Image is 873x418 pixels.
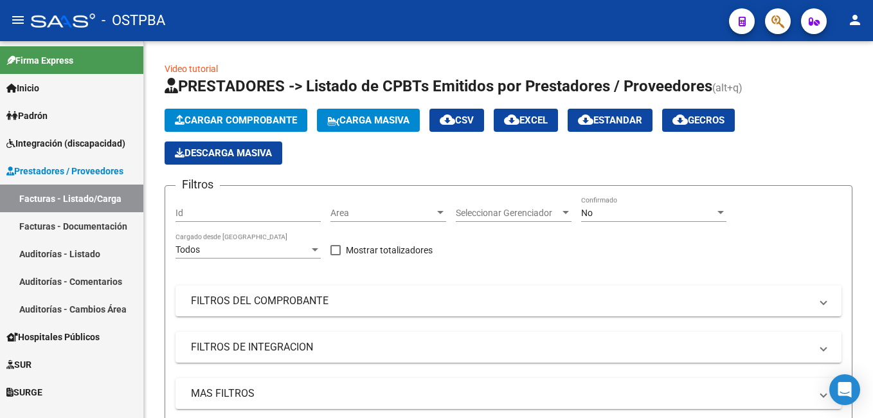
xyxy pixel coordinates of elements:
mat-expansion-panel-header: FILTROS DEL COMPROBANTE [175,286,842,316]
span: Integración (discapacidad) [6,136,125,150]
mat-icon: cloud_download [672,112,688,127]
mat-expansion-panel-header: FILTROS DE INTEGRACION [175,332,842,363]
span: CSV [440,114,474,126]
button: EXCEL [494,109,558,132]
span: Gecros [672,114,724,126]
button: Cargar Comprobante [165,109,307,132]
mat-panel-title: FILTROS DEL COMPROBANTE [191,294,811,308]
span: - OSTPBA [102,6,165,35]
span: Area [330,208,435,219]
span: Seleccionar Gerenciador [456,208,560,219]
button: CSV [429,109,484,132]
span: (alt+q) [712,82,742,94]
span: Firma Express [6,53,73,68]
button: Gecros [662,109,735,132]
span: Mostrar totalizadores [346,242,433,258]
span: SUR [6,358,32,372]
span: Descarga Masiva [175,147,272,159]
span: PRESTADORES -> Listado de CPBTs Emitidos por Prestadores / Proveedores [165,77,712,95]
div: Open Intercom Messenger [829,374,860,405]
span: Estandar [578,114,642,126]
span: Inicio [6,81,39,95]
a: Video tutorial [165,64,218,74]
button: Descarga Masiva [165,141,282,165]
span: Carga Masiva [327,114,410,126]
mat-icon: cloud_download [440,112,455,127]
app-download-masive: Descarga masiva de comprobantes (adjuntos) [165,141,282,165]
mat-icon: person [847,12,863,28]
span: Todos [175,244,200,255]
span: Hospitales Públicos [6,330,100,344]
span: Padrón [6,109,48,123]
mat-panel-title: MAS FILTROS [191,386,811,401]
mat-icon: menu [10,12,26,28]
h3: Filtros [175,176,220,194]
span: SURGE [6,385,42,399]
mat-icon: cloud_download [578,112,593,127]
span: Prestadores / Proveedores [6,164,123,178]
mat-expansion-panel-header: MAS FILTROS [175,378,842,409]
span: No [581,208,593,218]
mat-icon: cloud_download [504,112,519,127]
span: Cargar Comprobante [175,114,297,126]
span: EXCEL [504,114,548,126]
mat-panel-title: FILTROS DE INTEGRACION [191,340,811,354]
button: Estandar [568,109,652,132]
button: Carga Masiva [317,109,420,132]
